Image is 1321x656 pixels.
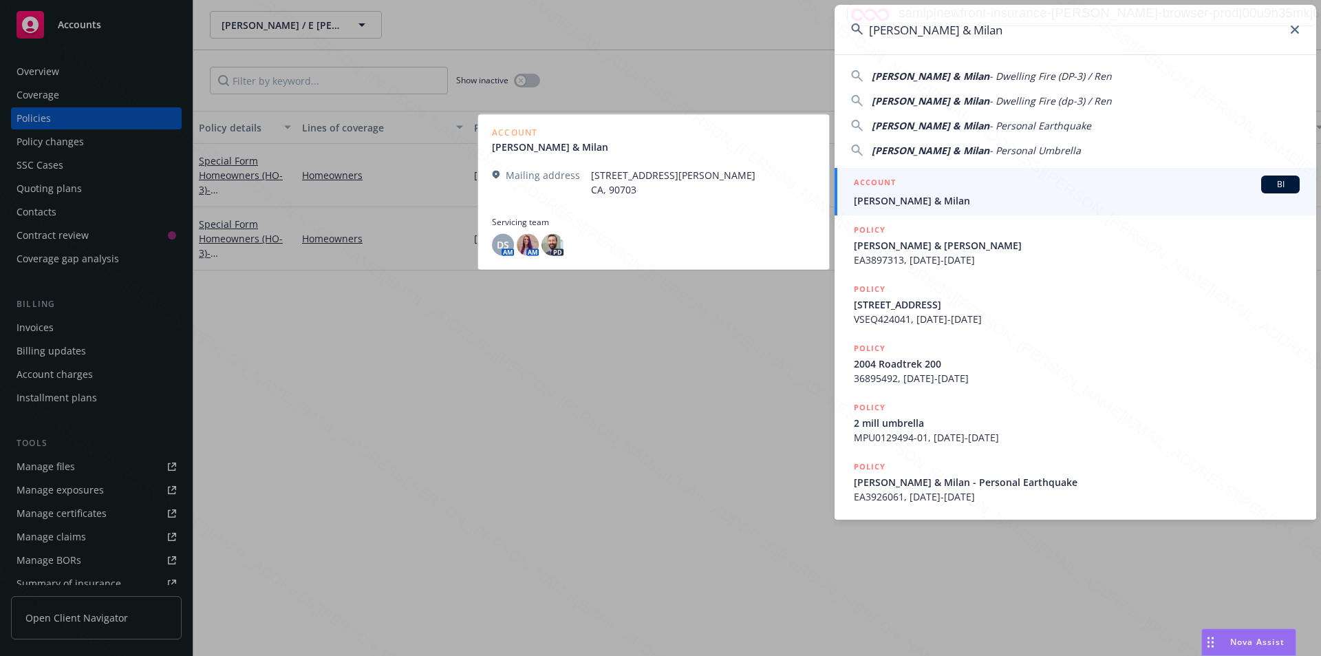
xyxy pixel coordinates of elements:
span: [STREET_ADDRESS] [854,297,1300,312]
span: - Personal Umbrella [989,144,1081,157]
span: [PERSON_NAME] & Milan [872,94,989,107]
span: - Personal Earthquake [989,119,1091,132]
a: POLICY[PERSON_NAME] & Milan - Personal EarthquakeEA3926061, [DATE]-[DATE] [835,452,1316,511]
span: [PERSON_NAME] & Milan [872,144,989,157]
a: ACCOUNTBI[PERSON_NAME] & Milan [835,168,1316,215]
span: [PERSON_NAME] & Milan [854,193,1300,208]
span: VSEQ424041, [DATE]-[DATE] [854,312,1300,326]
span: 36895492, [DATE]-[DATE] [854,371,1300,385]
a: POLICY2004 Roadtrek 20036895492, [DATE]-[DATE] [835,334,1316,393]
span: [PERSON_NAME] & [PERSON_NAME] [854,238,1300,253]
span: BI [1267,178,1294,191]
h5: POLICY [854,401,885,414]
span: EA3926061, [DATE]-[DATE] [854,489,1300,504]
input: Search... [835,5,1316,54]
span: Nova Assist [1230,636,1285,648]
a: POLICY[STREET_ADDRESS]VSEQ424041, [DATE]-[DATE] [835,275,1316,334]
button: Nova Assist [1201,628,1296,656]
span: 2004 Roadtrek 200 [854,357,1300,371]
h5: POLICY [854,341,885,355]
a: POLICY2 mill umbrellaMPU0129494-01, [DATE]-[DATE] [835,393,1316,452]
span: [PERSON_NAME] & Milan [872,119,989,132]
h5: ACCOUNT [854,176,896,192]
a: POLICY[PERSON_NAME] & [PERSON_NAME]EA3897313, [DATE]-[DATE] [835,215,1316,275]
h5: POLICY [854,223,885,237]
div: Drag to move [1202,629,1219,655]
span: - Dwelling Fire (dp-3) / Ren [989,94,1112,107]
span: [PERSON_NAME] & Milan [872,70,989,83]
span: [PERSON_NAME] & Milan - Personal Earthquake [854,475,1300,489]
span: - Dwelling Fire (DP-3) / Ren [989,70,1112,83]
span: 2 mill umbrella [854,416,1300,430]
h5: POLICY [854,282,885,296]
span: EA3897313, [DATE]-[DATE] [854,253,1300,267]
span: MPU0129494-01, [DATE]-[DATE] [854,430,1300,445]
h5: POLICY [854,460,885,474]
